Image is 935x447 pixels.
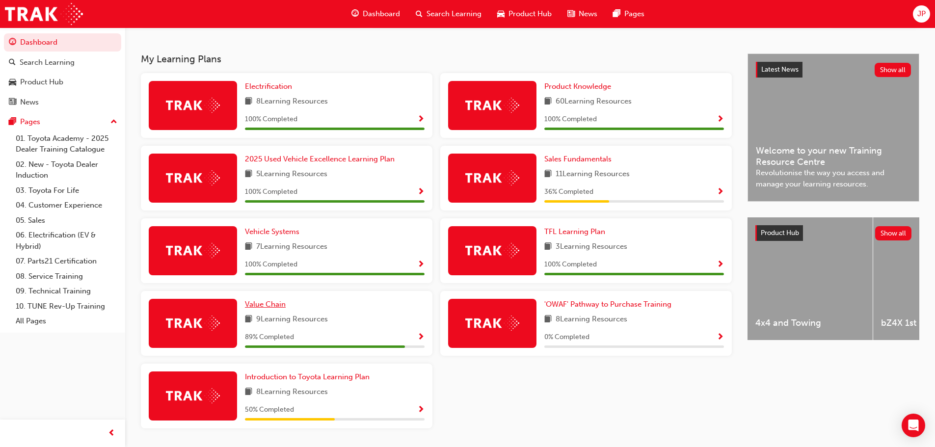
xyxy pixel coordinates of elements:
[465,98,519,113] img: Trak
[489,4,560,24] a: car-iconProduct Hub
[748,217,873,340] a: 4x4 and Towing
[579,8,597,20] span: News
[4,113,121,131] button: Pages
[245,155,395,163] span: 2025 Used Vehicle Excellence Learning Plan
[717,115,724,124] span: Show Progress
[567,8,575,20] span: news-icon
[544,186,593,198] span: 36 % Completed
[544,332,589,343] span: 0 % Completed
[427,8,481,20] span: Search Learning
[245,386,252,398] span: book-icon
[12,314,121,329] a: All Pages
[465,243,519,258] img: Trak
[245,114,297,125] span: 100 % Completed
[756,167,911,189] span: Revolutionise the way you access and manage your learning resources.
[755,317,865,329] span: 4x4 and Towing
[875,226,912,240] button: Show all
[110,116,117,129] span: up-icon
[141,53,732,65] h3: My Learning Plans
[256,96,328,108] span: 8 Learning Resources
[417,259,425,271] button: Show Progress
[245,404,294,416] span: 50 % Completed
[12,157,121,183] a: 02. New - Toyota Dealer Induction
[544,299,675,310] a: 'OWAF' Pathway to Purchase Training
[245,372,370,381] span: Introduction to Toyota Learning Plan
[544,300,671,309] span: 'OWAF' Pathway to Purchase Training
[613,8,620,20] span: pages-icon
[9,58,16,67] span: search-icon
[544,155,612,163] span: Sales Fundamentals
[245,332,294,343] span: 89 % Completed
[544,314,552,326] span: book-icon
[417,406,425,415] span: Show Progress
[5,3,83,25] img: Trak
[556,314,627,326] span: 8 Learning Resources
[4,33,121,52] a: Dashboard
[351,8,359,20] span: guage-icon
[416,8,423,20] span: search-icon
[245,96,252,108] span: book-icon
[9,98,16,107] span: news-icon
[761,65,799,74] span: Latest News
[4,53,121,72] a: Search Learning
[245,154,399,165] a: 2025 Used Vehicle Excellence Learning Plan
[12,228,121,254] a: 06. Electrification (EV & Hybrid)
[245,300,286,309] span: Value Chain
[166,170,220,185] img: Trak
[344,4,408,24] a: guage-iconDashboard
[556,168,630,181] span: 11 Learning Resources
[20,57,75,68] div: Search Learning
[508,8,552,20] span: Product Hub
[4,93,121,111] a: News
[875,63,911,77] button: Show all
[544,168,552,181] span: book-icon
[245,259,297,270] span: 100 % Completed
[417,113,425,126] button: Show Progress
[544,82,611,91] span: Product Knowledge
[417,331,425,343] button: Show Progress
[256,168,327,181] span: 5 Learning Resources
[12,213,121,228] a: 05. Sales
[717,188,724,197] span: Show Progress
[256,314,328,326] span: 9 Learning Resources
[544,241,552,253] span: book-icon
[902,414,925,437] div: Open Intercom Messenger
[417,333,425,342] span: Show Progress
[544,114,597,125] span: 100 % Completed
[624,8,644,20] span: Pages
[166,98,220,113] img: Trak
[544,154,615,165] a: Sales Fundamentals
[9,118,16,127] span: pages-icon
[717,261,724,269] span: Show Progress
[756,62,911,78] a: Latest NewsShow all
[748,53,919,202] a: Latest NewsShow allWelcome to your new Training Resource CentreRevolutionise the way you access a...
[12,284,121,299] a: 09. Technical Training
[4,73,121,91] a: Product Hub
[245,314,252,326] span: book-icon
[12,269,121,284] a: 08. Service Training
[465,316,519,331] img: Trak
[245,371,374,383] a: Introduction to Toyota Learning Plan
[12,198,121,213] a: 04. Customer Experience
[417,188,425,197] span: Show Progress
[12,131,121,157] a: 01. Toyota Academy - 2025 Dealer Training Catalogue
[544,259,597,270] span: 100 % Completed
[556,241,627,253] span: 3 Learning Resources
[556,96,632,108] span: 60 Learning Resources
[560,4,605,24] a: news-iconNews
[4,31,121,113] button: DashboardSearch LearningProduct HubNews
[417,404,425,416] button: Show Progress
[497,8,505,20] span: car-icon
[417,261,425,269] span: Show Progress
[761,229,799,237] span: Product Hub
[245,81,296,92] a: Electrification
[605,4,652,24] a: pages-iconPages
[245,168,252,181] span: book-icon
[465,170,519,185] img: Trak
[408,4,489,24] a: search-iconSearch Learning
[245,82,292,91] span: Electrification
[917,8,926,20] span: JP
[755,225,911,241] a: Product HubShow all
